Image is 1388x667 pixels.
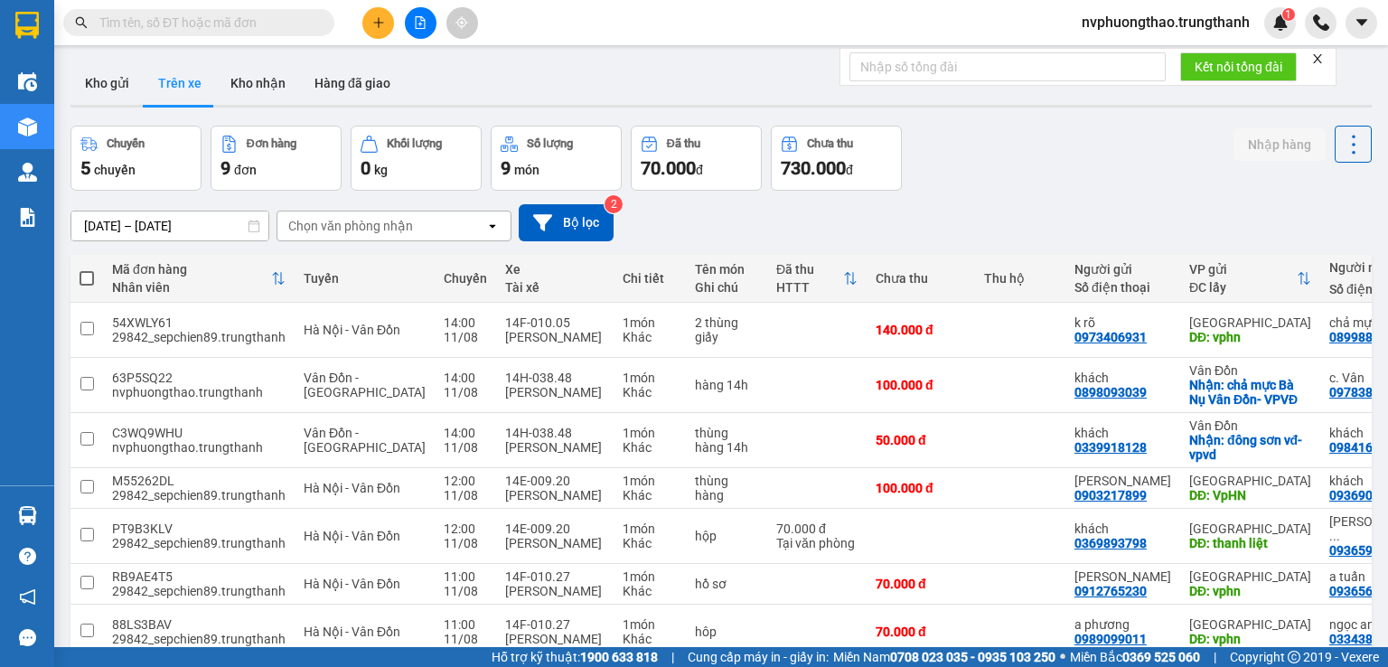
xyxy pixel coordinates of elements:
div: 11/08 [444,584,487,598]
div: RB9AE4T5 [112,569,286,584]
div: 29842_sepchien89.trungthanh [112,632,286,646]
div: 11/08 [444,488,487,503]
th: Toggle SortBy [103,255,295,303]
img: icon-new-feature [1272,14,1289,31]
div: Khác [623,488,677,503]
div: 14F-010.27 [505,617,605,632]
button: file-add [405,7,436,39]
div: Chuyến [107,137,145,150]
div: Chi tiết [623,271,677,286]
img: logo-vxr [15,12,39,39]
img: warehouse-icon [18,506,37,525]
th: Toggle SortBy [767,255,867,303]
div: 1 món [623,371,677,385]
div: khách [1074,426,1171,440]
strong: 0369 525 060 [1122,650,1200,664]
div: Mã đơn hàng [112,262,271,277]
button: aim [446,7,478,39]
button: Bộ lọc [519,204,614,241]
div: 29842_sepchien89.trungthanh [112,584,286,598]
div: 88LS3BAV [112,617,286,632]
button: Nhập hàng [1233,128,1326,161]
div: [PERSON_NAME] [505,584,605,598]
div: [GEOGRAPHIC_DATA] [1189,521,1311,536]
button: Hàng đã giao [300,61,405,105]
div: 11:00 [444,617,487,632]
span: aim [455,16,468,29]
div: Số lượng [527,137,573,150]
div: Vân Đồn [1189,418,1311,433]
div: 12:00 [444,521,487,536]
span: Vân Đồn - [GEOGRAPHIC_DATA] [304,426,426,455]
img: phone-icon [1313,14,1329,31]
strong: 0708 023 035 - 0935 103 250 [890,650,1055,664]
div: 140.000 đ [876,323,966,337]
div: 70.000 đ [876,577,966,591]
div: anh dũng [1074,569,1171,584]
div: khách [1074,371,1171,385]
div: Khác [623,632,677,646]
div: 100.000 đ [876,481,966,495]
span: Miền Nam [833,647,1055,667]
div: Nhận: đông sơn vđ-vpvd [1189,433,1311,462]
div: 0898093039 [1074,385,1147,399]
div: [PERSON_NAME] [505,536,605,550]
span: nvphuongthao.trungthanh [1067,11,1264,33]
span: Hà Nội - Vân Đồn [304,529,400,543]
span: Hà Nội - Vân Đồn [304,625,400,639]
div: hàng 14h [695,378,758,392]
div: 14F-010.05 [505,315,605,330]
div: 0903217899 [1074,488,1147,503]
span: Cung cấp máy in - giấy in: [688,647,829,667]
div: [GEOGRAPHIC_DATA] [1189,569,1311,584]
span: chuyến [94,163,136,177]
div: 14E-009.20 [505,521,605,536]
div: 29842_sepchien89.trungthanh [112,536,286,550]
div: 0912765230 [1074,584,1147,598]
span: Miền Bắc [1070,647,1200,667]
div: thùng hàng 14h [695,426,758,455]
span: đ [696,163,703,177]
div: Số điện thoại [1074,280,1171,295]
div: ĐC lấy [1189,280,1297,295]
div: HTTT [776,280,843,295]
span: close [1311,52,1324,65]
span: 70.000 [641,157,696,179]
div: DĐ: thanh liệt [1189,536,1311,550]
span: notification [19,588,36,606]
span: copyright [1288,651,1300,663]
div: 29842_sepchien89.trungthanh [112,488,286,503]
div: Nhân viên [112,280,271,295]
span: đơn [234,163,257,177]
div: 14H-038.48 [505,371,605,385]
sup: 1 [1282,8,1295,21]
span: search [75,16,88,29]
button: Đơn hàng9đơn [211,126,342,191]
div: 14:00 [444,371,487,385]
img: warehouse-icon [18,117,37,136]
div: [PERSON_NAME] [505,632,605,646]
span: 9 [220,157,230,179]
div: Khối lượng [387,137,442,150]
th: Toggle SortBy [1180,255,1320,303]
div: 11/08 [444,440,487,455]
span: question-circle [19,548,36,565]
span: Hỗ trợ kỹ thuật: [492,647,658,667]
span: file-add [414,16,427,29]
div: 70.000 đ [876,625,966,639]
div: Tên món [695,262,758,277]
div: khách [1074,521,1171,536]
div: 11/08 [444,385,487,399]
img: solution-icon [18,208,37,227]
span: Vân Đồn - [GEOGRAPHIC_DATA] [304,371,426,399]
img: warehouse-icon [18,163,37,182]
div: [PERSON_NAME] [505,330,605,344]
div: Khác [623,330,677,344]
div: DĐ: VpHN [1189,488,1311,503]
div: Người gửi [1074,262,1171,277]
button: Đã thu70.000đ [631,126,762,191]
div: [GEOGRAPHIC_DATA] [1189,315,1311,330]
div: 0339918128 [1074,440,1147,455]
div: 1 món [623,315,677,330]
div: VP gửi [1189,262,1297,277]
